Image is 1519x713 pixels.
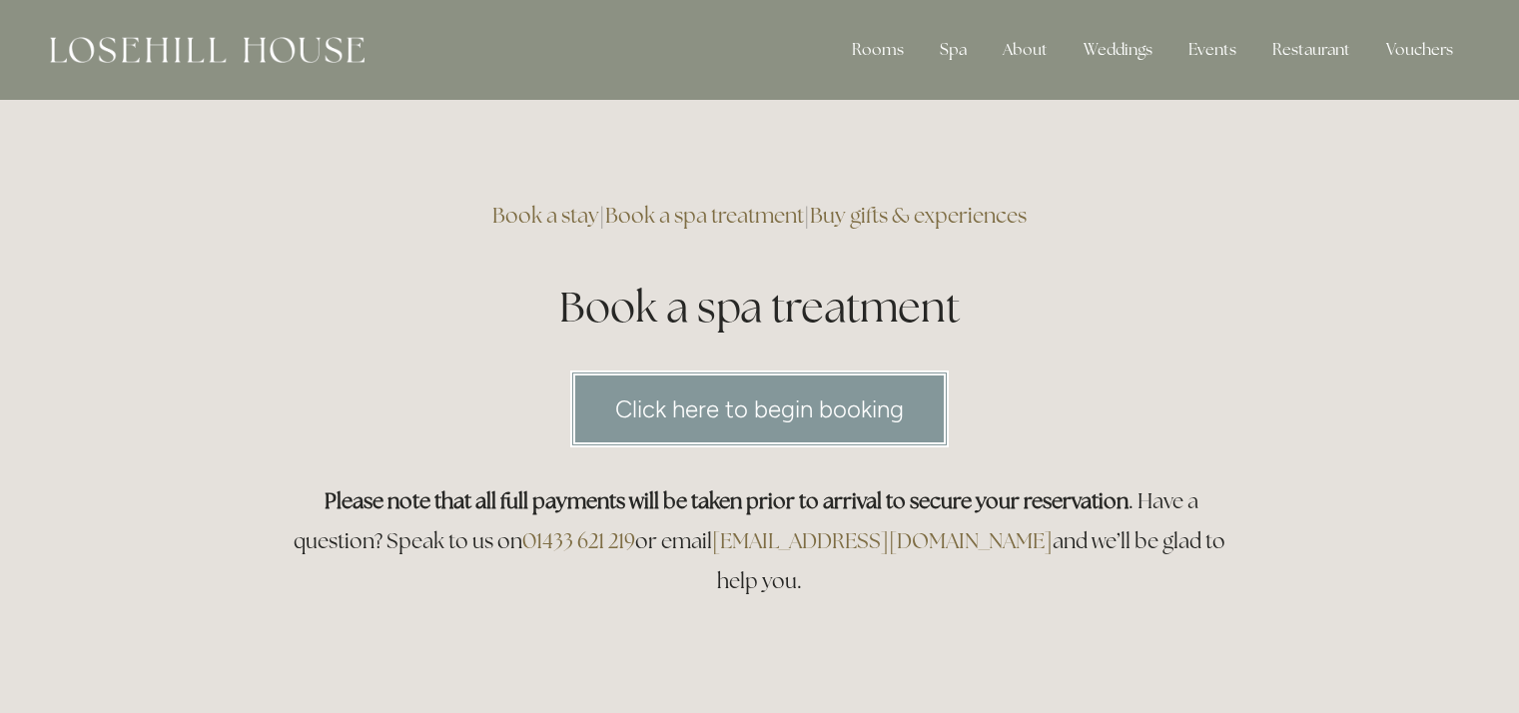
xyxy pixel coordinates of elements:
div: Weddings [1068,30,1168,70]
a: [EMAIL_ADDRESS][DOMAIN_NAME] [712,527,1053,554]
a: Book a stay [492,202,599,229]
h1: Book a spa treatment [283,278,1237,337]
a: Vouchers [1370,30,1469,70]
img: Losehill House [50,37,365,63]
a: Click here to begin booking [570,370,949,447]
div: Rooms [836,30,920,70]
a: 01433 621 219 [522,527,635,554]
h3: | | [283,196,1237,236]
div: Restaurant [1256,30,1366,70]
div: About [987,30,1064,70]
a: Book a spa treatment [605,202,804,229]
h3: . Have a question? Speak to us on or email and we’ll be glad to help you. [283,481,1237,601]
a: Buy gifts & experiences [810,202,1027,229]
strong: Please note that all full payments will be taken prior to arrival to secure your reservation [325,487,1129,514]
div: Events [1172,30,1252,70]
div: Spa [924,30,983,70]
